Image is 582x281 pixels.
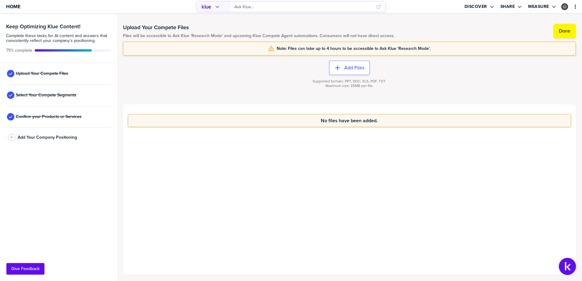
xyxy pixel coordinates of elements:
[313,79,386,84] span: Supported formats: PPT, DOC, XLS, PDF, TXT.
[559,28,570,34] label: Done
[528,4,549,9] label: Measure
[123,24,394,31] h1: Upload Your Compete Files
[18,135,77,140] span: Add Your Company Positioning
[234,2,372,12] input: Ask Klue...
[16,114,82,119] span: Confirm your Products or Services
[123,33,394,38] span: Files will be accessible to Ask Klue 'Research Mode' and upcoming Klue Compete Agent automations....
[344,65,364,71] label: Add Files
[6,33,111,43] span: Complete these tasks for AI content and answers that consistently reflect your company’s position...
[561,3,569,11] a: Edit Profile
[6,4,20,9] span: Home
[559,258,576,275] button: Open Support Center
[465,4,487,9] label: Discover
[561,3,568,10] div: Lindsay Lawler
[6,263,44,275] button: Give Feedback
[277,46,430,51] span: Note: Files can take up to 4 hours to be accessible to Ask Klue 'Research Mode'.
[562,4,567,9] img: 57d6dcb9b6d4b3943da97fe41573ba18-sml.png
[6,48,32,53] span: Active
[6,24,111,29] h3: Keep Optimizing Klue Content!
[16,93,76,98] span: Select Your Compete Segments
[321,118,378,123] span: No files have been added.
[11,135,12,140] span: 4
[325,84,373,88] span: Maximum size: 25MB per file.
[16,71,68,76] span: Upload Your Compete Files
[500,4,515,9] label: Share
